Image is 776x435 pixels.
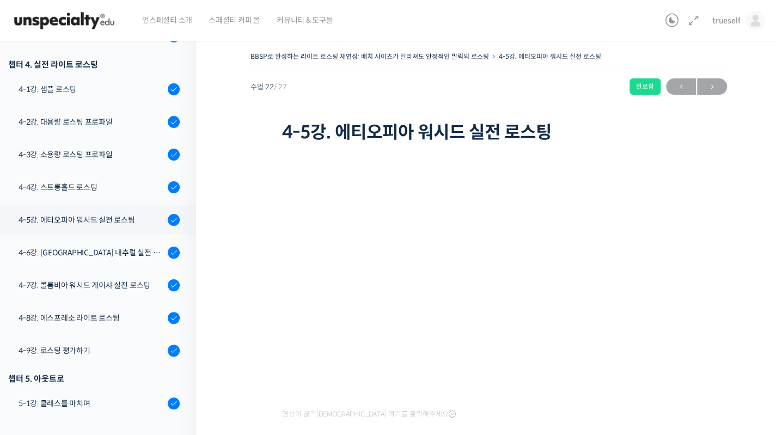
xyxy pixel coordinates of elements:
a: 대화 [72,345,140,372]
div: 완료함 [630,78,661,95]
a: 설정 [140,345,209,372]
a: ←이전 [666,78,696,95]
span: ← [666,79,696,94]
a: 4-5강. 에티오피아 워시드 실전 로스팅 [499,52,601,60]
a: 다음→ [697,78,727,95]
div: 4-6강. [GEOGRAPHIC_DATA] 내추럴 실전 로스팅 [19,247,164,259]
span: 수업 22 [250,83,287,90]
span: → [697,79,727,94]
h1: 4-5강. 에티오피아 워시드 실전 로스팅 [282,122,696,143]
div: 4-2강. 대용량 로스팅 프로파일 [19,116,164,128]
div: 4-1강. 샘플 로스팅 [19,83,164,95]
div: 4-9강. 로스팅 평가하기 [19,345,164,357]
div: 4-7강. 콜롬비아 워시드 게이샤 실전 로스팅 [19,279,164,291]
a: BBSP로 완성하는 라이트 로스팅 재연성: 배치 사이즈가 달라져도 안정적인 말릭의 로스팅 [250,52,489,60]
div: 4-4강. 스트롱홀드 로스팅 [19,181,164,193]
div: 4-5강. 에티오피아 워시드 실전 로스팅 [19,214,164,226]
div: 4-3강. 소용량 로스팅 프로파일 [19,149,164,161]
div: 4-8강. 에스프레소 라이트 로스팅 [19,312,164,324]
span: 대화 [100,362,113,370]
span: 설정 [168,361,181,370]
div: 5-1강. 클래스를 마치며 [19,397,164,409]
span: trueself [712,16,740,26]
span: / 27 [274,82,287,91]
a: 홈 [3,345,72,372]
span: 홈 [34,361,41,370]
span: 영상이 끊기[DEMOGRAPHIC_DATA] 여기를 클릭해주세요 [282,410,456,419]
div: 챕터 4. 실전 라이트 로스팅 [8,57,180,72]
div: 챕터 5. 아웃트로 [8,371,180,386]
